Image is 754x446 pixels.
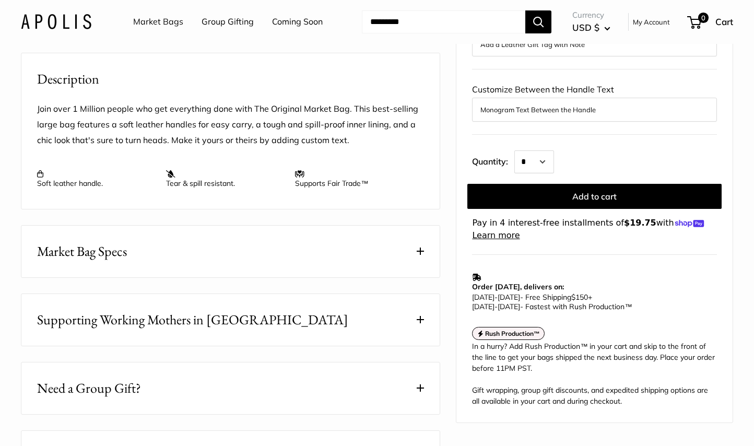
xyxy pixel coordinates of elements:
p: - Free Shipping + [472,292,712,311]
span: [DATE] [472,292,494,302]
strong: Order [DATE], delivers on: [472,282,564,291]
span: Currency [572,8,610,22]
p: Join over 1 Million people who get everything done with The Original Market Bag. This best-sellin... [37,101,424,148]
img: Apolis [21,14,91,29]
h2: Description [37,69,424,89]
div: Customize Between the Handle Text [472,82,717,122]
a: Group Gifting [202,14,254,30]
span: Need a Group Gift? [37,378,141,398]
a: My Account [633,16,670,28]
div: In a hurry? Add Rush Production™ in your cart and skip to the front of the line to get your bags ... [472,341,717,407]
span: [DATE] [498,302,520,311]
span: [DATE] [498,292,520,302]
a: Coming Soon [272,14,323,30]
span: - [494,292,498,302]
a: Market Bags [133,14,183,30]
span: 0 [698,13,709,23]
span: USD $ [572,22,599,33]
span: Supporting Working Mothers in [GEOGRAPHIC_DATA] [37,310,348,330]
button: Supporting Working Mothers in [GEOGRAPHIC_DATA] [21,294,440,346]
p: Soft leather handle. [37,169,156,188]
button: Monogram Text Between the Handle [480,103,709,116]
button: Add to cart [467,184,722,209]
button: USD $ [572,19,610,36]
a: 0 Cart [688,14,733,30]
label: Quantity: [472,147,514,173]
span: - [494,302,498,311]
span: - Fastest with Rush Production™ [472,302,632,311]
button: Need a Group Gift? [21,362,440,414]
span: Market Bag Specs [37,241,127,262]
input: Search... [362,10,525,33]
button: Add a Leather Gift Tag with Note [480,38,709,51]
button: Market Bag Specs [21,226,440,277]
button: Search [525,10,551,33]
span: [DATE] [472,302,494,311]
p: Tear & spill resistant. [166,169,285,188]
strong: Rush Production™ [485,330,540,337]
p: Supports Fair Trade™ [295,169,414,188]
span: $150 [571,292,588,302]
span: Cart [715,16,733,27]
